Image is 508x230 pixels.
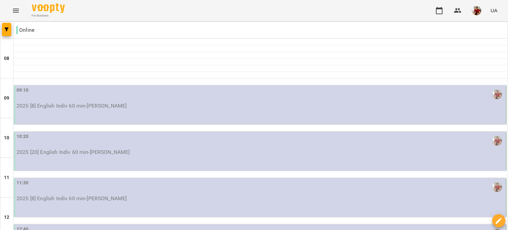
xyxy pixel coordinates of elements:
img: 2f467ba34f6bcc94da8486c15015e9d3.jpg [472,6,481,15]
label: 10:20 [17,133,29,140]
h6: 12 [4,214,9,221]
span: UA [490,7,497,14]
h6: 08 [4,55,9,62]
img: Баргель Олег Романович (а) [492,89,502,99]
h6: 11 [4,174,9,181]
button: Menu [8,3,24,19]
h6: 10 [4,134,9,142]
p: 2025 [8] English Indiv 60 min - [PERSON_NAME] [17,102,505,110]
img: Voopty Logo [32,3,65,13]
h6: 09 [4,95,9,102]
img: Баргель Олег Романович (а) [492,136,502,146]
p: 2025 [20] English Indiv 60 min - [PERSON_NAME] [17,148,505,156]
p: Online [16,26,34,34]
label: 11:30 [17,179,29,187]
button: UA [488,4,500,17]
img: Баргель Олег Романович (а) [492,182,502,192]
p: 2025 [8] English Indiv 60 min - [PERSON_NAME] [17,195,505,203]
label: 09:10 [17,87,29,94]
span: For Business [32,14,65,18]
